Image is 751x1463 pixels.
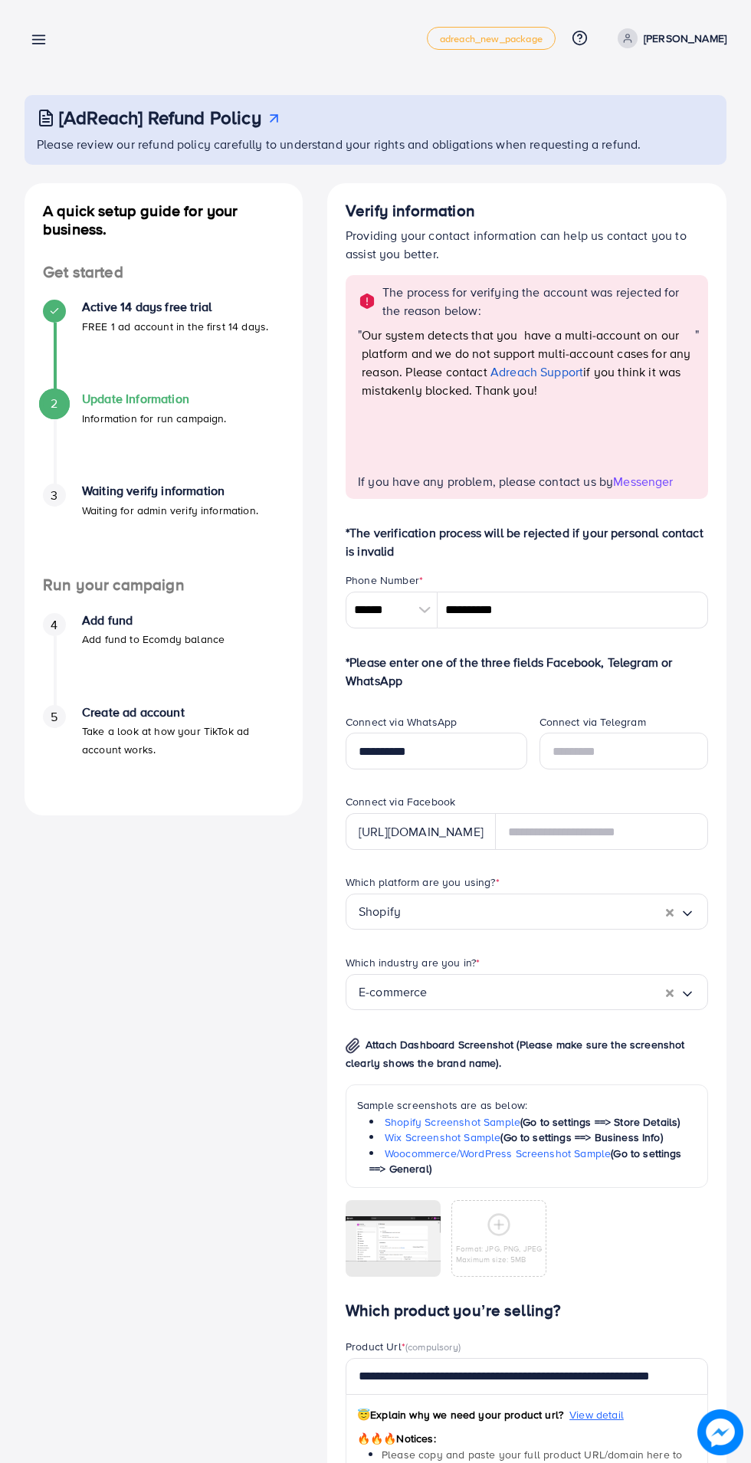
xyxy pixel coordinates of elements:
span: 5 [51,708,57,726]
a: Wix Screenshot Sample [385,1130,500,1145]
li: Add fund [25,613,303,705]
li: Active 14 days free trial [25,300,303,392]
p: Sample screenshots are as below: [357,1096,697,1114]
img: img uploaded [346,1216,441,1261]
p: [PERSON_NAME] [644,29,726,48]
h4: Add fund [82,613,225,628]
label: Phone Number [346,572,423,588]
img: img [346,1038,360,1054]
label: Product Url [346,1339,461,1354]
p: *Please enter one of the three fields Facebook, Telegram or WhatsApp [346,653,708,690]
label: Which platform are you using? [346,874,500,890]
span: 3 [51,487,57,504]
p: Please review our refund policy carefully to understand your rights and obligations when requesti... [37,135,717,153]
span: If you have any problem, please contact us by [358,473,613,490]
a: adreach_new_package [427,27,556,50]
p: The process for verifying the account was rejected for the reason below: [382,283,699,320]
label: Connect via Facebook [346,794,455,809]
h4: Get started [25,263,303,282]
span: 4 [51,616,57,634]
input: Search for option [428,980,666,1004]
span: 2 [51,395,57,412]
p: Take a look at how your TikTok ad account works. [82,722,284,759]
h3: [AdReach] Refund Policy [59,107,261,129]
p: Information for run campaign. [82,409,227,428]
p: Format: JPG, PNG, JPEG [456,1243,543,1254]
p: FREE 1 ad account in the first 14 days. [82,317,268,336]
a: Adreach Support [490,363,583,380]
h4: Create ad account [82,705,284,720]
h4: Run your campaign [25,576,303,595]
div: Search for option [346,894,708,930]
h4: Update Information [82,392,227,406]
span: (compulsory) [405,1340,461,1353]
span: Messenger [613,473,673,490]
li: Create ad account [25,705,303,797]
button: Clear Selected [666,983,674,1001]
button: Clear Selected [666,903,674,920]
span: Notices: [357,1431,436,1446]
h4: Active 14 days free trial [82,300,268,314]
a: Shopify Screenshot Sample [385,1114,520,1130]
span: View detail [569,1407,624,1422]
h4: A quick setup guide for your business. [25,202,303,238]
img: alert [358,292,376,310]
span: (Go to settings ==> Business Info) [500,1130,662,1145]
h4: Waiting verify information [82,484,258,498]
span: Attach Dashboard Screenshot (Please make sure the screenshot clearly shows the brand name). [346,1037,685,1071]
label: Connect via WhatsApp [346,714,457,730]
p: Providing your contact information can help us contact you to assist you better. [346,226,708,263]
h4: Verify information [346,202,708,221]
span: " [358,326,362,473]
li: Waiting verify information [25,484,303,576]
div: Search for option [346,974,708,1010]
span: Shopify [359,900,401,923]
span: Explain why we need your product url? [357,1407,563,1422]
span: " [695,326,699,473]
div: [URL][DOMAIN_NAME] [346,813,496,850]
p: Maximum size: 5MB [456,1254,543,1265]
span: (Go to settings ==> General) [369,1146,682,1176]
span: adreach_new_package [440,34,543,44]
span: Our system detects that you have a multi-account on our platform and we do not support multi-acco... [362,326,690,380]
span: (Go to settings ==> Store Details) [520,1114,680,1130]
span: E-commerce [359,980,428,1004]
p: Waiting for admin verify information. [82,501,258,520]
img: image [697,1409,743,1455]
span: 😇 [357,1407,370,1422]
span: if you think it was mistakenly blocked. Thank you! [362,363,680,399]
h4: Which product you’re selling? [346,1301,708,1320]
label: Which industry are you in? [346,955,480,970]
p: Add fund to Ecomdy balance [82,630,225,648]
a: [PERSON_NAME] [612,28,726,48]
li: Update Information [25,392,303,484]
label: Connect via Telegram [539,714,646,730]
span: 🔥🔥🔥 [357,1431,396,1446]
p: *The verification process will be rejected if your personal contact is invalid [346,523,708,560]
input: Search for option [401,900,666,923]
a: Woocommerce/WordPress Screenshot Sample [385,1146,611,1161]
